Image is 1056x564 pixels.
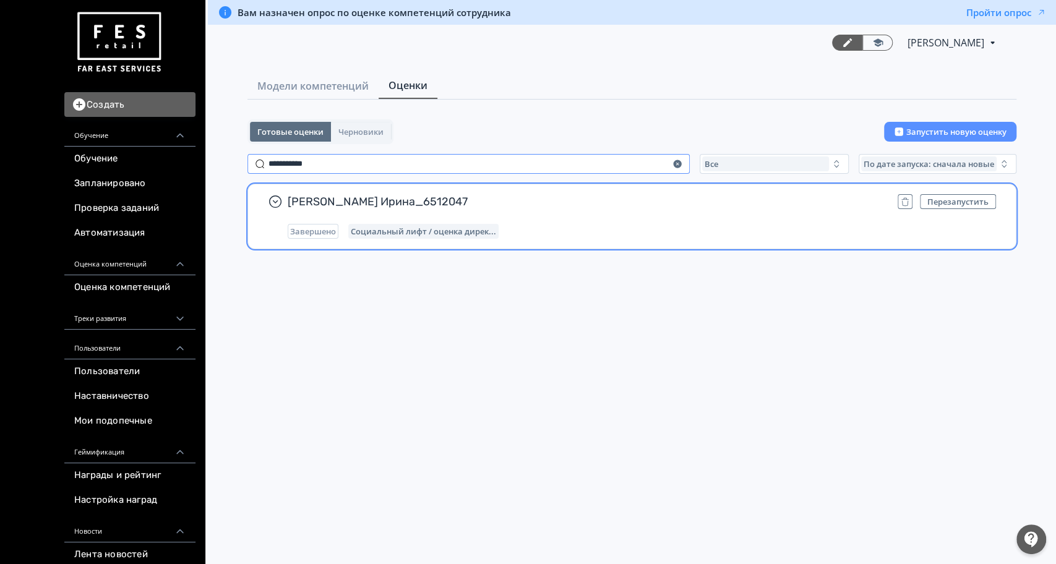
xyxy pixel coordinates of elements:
span: Светлана Илюхина [908,35,986,50]
div: Обучение [64,117,195,147]
span: По дате запуска: сначала новые [864,159,994,169]
div: Геймификация [64,434,195,463]
a: Автоматизация [64,221,195,246]
div: Пользователи [64,330,195,359]
button: Перезапустить [920,194,996,209]
a: Настройка наград [64,488,195,513]
span: [PERSON_NAME] Ирина_6512047 [288,194,888,209]
a: Награды и рейтинг [64,463,195,488]
a: Запланировано [64,171,195,196]
span: Модели компетенций [257,79,369,93]
span: Вам назначен опрос по оценке компетенций сотрудника [238,6,511,19]
span: Все [705,159,718,169]
button: Пройти опрос [966,6,1046,19]
button: Готовые оценки [250,122,331,142]
a: Наставничество [64,384,195,409]
a: Обучение [64,147,195,171]
span: Завершено [290,226,336,236]
a: Переключиться в режим ученика [862,35,893,51]
a: Оценка компетенций [64,275,195,300]
a: Пользователи [64,359,195,384]
div: Треки развития [64,300,195,330]
span: Черновики [338,127,384,137]
button: Все [700,154,849,174]
a: Мои подопечные [64,409,195,434]
button: По дате запуска: сначала новые [859,154,1016,174]
div: Оценка компетенций [64,246,195,275]
img: https://files.teachbase.ru/system/account/57463/logo/medium-936fc5084dd2c598f50a98b9cbe0469a.png [74,7,163,77]
button: Запустить новую оценку [884,122,1016,142]
div: Новости [64,513,195,542]
button: Черновики [331,122,391,142]
span: Оценки [388,78,427,93]
button: Создать [64,92,195,117]
span: Готовые оценки [257,127,324,137]
span: Социальный лифт / оценка директора магазина [351,226,496,236]
a: Проверка заданий [64,196,195,221]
